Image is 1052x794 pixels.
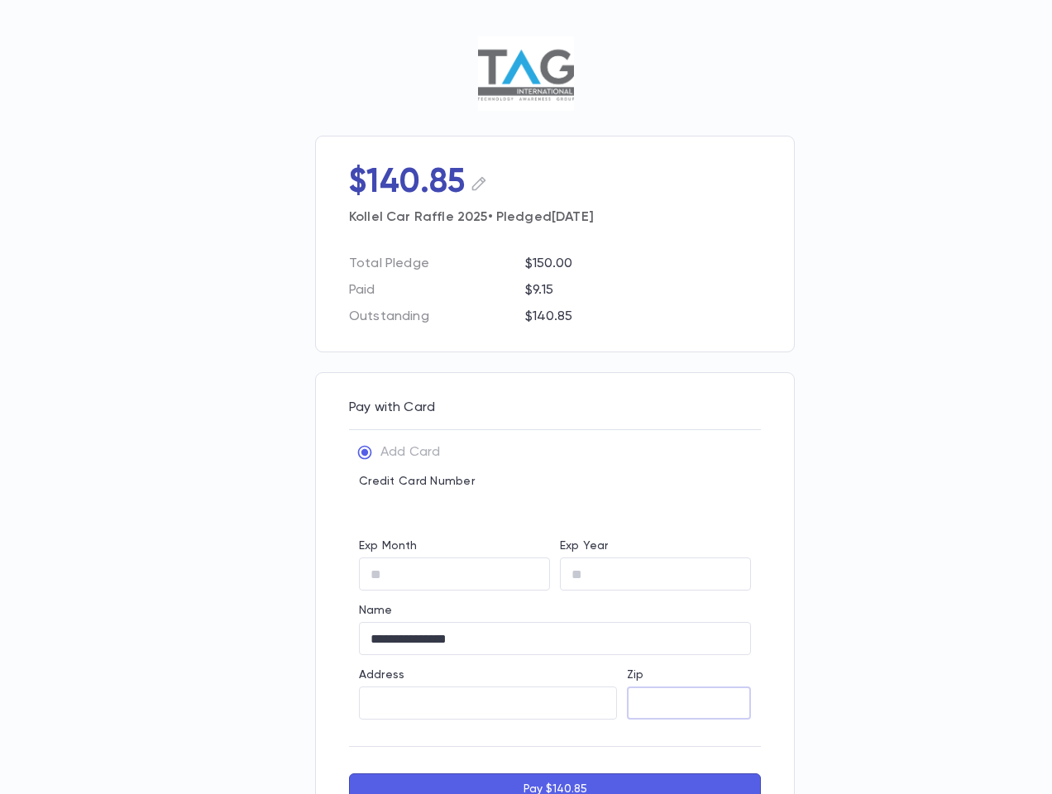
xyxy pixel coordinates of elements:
[380,444,440,461] p: Add Card
[359,493,751,526] iframe: card
[525,309,761,325] p: $140.85
[525,282,761,299] p: $9.15
[349,309,515,325] p: Outstanding
[349,163,466,203] p: $140.85
[349,256,515,272] p: Total Pledge
[349,282,515,299] p: Paid
[349,399,761,416] p: Pay with Card
[560,539,608,552] label: Exp Year
[359,475,751,488] p: Credit Card Number
[525,256,761,272] p: $150.00
[627,668,643,682] label: Zip
[349,203,761,226] p: Kollel Car Raffle 2025 • Pledged [DATE]
[359,539,417,552] label: Exp Month
[359,604,393,617] label: Name
[478,36,573,111] img: TAG Lakewood
[359,668,404,682] label: Address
